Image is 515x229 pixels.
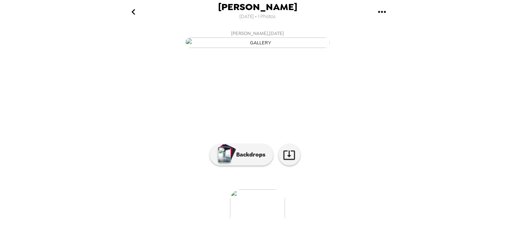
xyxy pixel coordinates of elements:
[210,144,273,166] button: Backdrops
[233,150,265,159] p: Backdrops
[231,29,284,38] span: [PERSON_NAME] , [DATE]
[185,38,330,48] img: gallery
[218,2,297,12] span: [PERSON_NAME]
[113,27,402,50] button: [PERSON_NAME],[DATE]
[230,189,285,227] img: gallery
[239,12,276,22] span: [DATE] • 1 Photos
